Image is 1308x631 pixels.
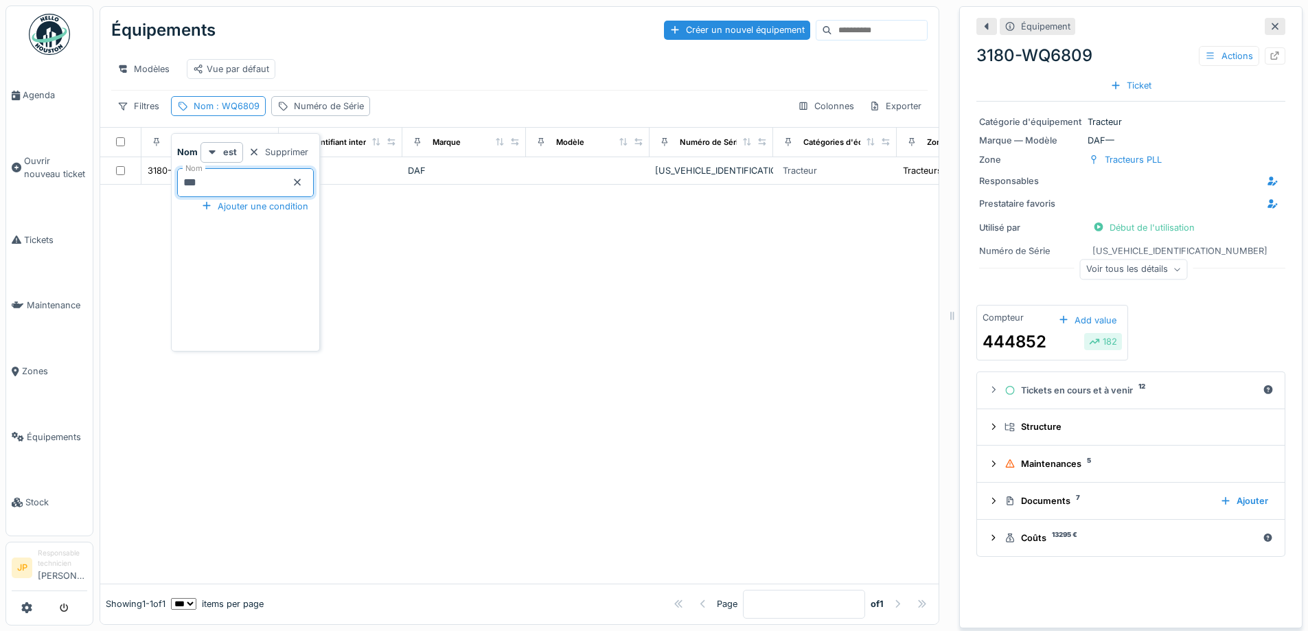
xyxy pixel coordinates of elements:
[983,311,1024,324] div: Compteur
[655,164,768,177] div: [US_VEHICLE_IDENTIFICATION_NUMBER]
[927,137,946,148] div: Zone
[979,197,1082,210] div: Prestataire favoris
[983,488,1279,514] summary: Documents7Ajouter
[803,137,899,148] div: Catégories d'équipement
[979,115,1082,128] div: Catégorie d'équipement
[1021,20,1070,33] div: Équipement
[1005,384,1257,397] div: Tickets en cours et à venir
[1005,494,1209,507] div: Documents
[979,134,1283,147] div: DAF —
[148,164,209,177] div: 3180-WQ6809
[25,496,87,509] span: Stock
[680,137,743,148] div: Numéro de Série
[24,154,87,181] span: Ouvrir nouveau ticket
[111,96,165,116] div: Filtres
[193,62,269,76] div: Vue par défaut
[196,197,314,216] div: Ajouter une condition
[183,163,205,174] label: Nom
[1080,260,1188,279] div: Voir tous les détails
[1105,76,1157,95] div: Ticket
[1005,531,1257,544] div: Coûts
[12,558,32,578] li: JP
[979,153,1082,166] div: Zone
[556,137,584,148] div: Modèle
[979,174,1082,187] div: Responsables
[23,89,87,102] span: Agenda
[783,164,817,177] div: Tracteur
[1092,244,1267,257] div: [US_VEHICLE_IDENTIFICATION_NUMBER]
[284,164,397,177] div: 3180
[111,12,216,48] div: Équipements
[1089,335,1117,348] div: 182
[903,164,960,177] div: Tracteurs PLL
[983,451,1279,477] summary: Maintenances5
[1215,492,1274,510] div: Ajouter
[38,548,87,569] div: Responsable technicien
[171,597,264,610] div: items per page
[177,146,198,159] strong: Nom
[106,597,165,610] div: Showing 1 - 1 of 1
[979,244,1082,257] div: Numéro de Série
[24,233,87,246] span: Tickets
[979,134,1082,147] div: Marque — Modèle
[983,415,1279,440] summary: Structure
[294,100,364,113] div: Numéro de Série
[433,137,461,148] div: Marque
[408,164,520,177] div: DAF
[717,597,737,610] div: Page
[792,96,860,116] div: Colonnes
[979,115,1283,128] div: Tracteur
[983,330,1046,354] div: 444852
[194,100,260,113] div: Nom
[29,14,70,55] img: Badge_color-CXgf-gQk.svg
[1005,420,1268,433] div: Structure
[27,299,87,312] span: Maintenance
[1105,153,1162,166] div: Tracteurs PLL
[979,221,1082,234] div: Utilisé par
[214,101,260,111] span: : WQ6809
[976,43,1285,68] div: 3180-WQ6809
[863,96,928,116] div: Exporter
[664,21,810,39] div: Créer un nouvel équipement
[38,548,87,588] li: [PERSON_NAME]
[1199,46,1259,66] div: Actions
[983,525,1279,551] summary: Coûts13295 €
[223,146,237,159] strong: est
[243,143,314,161] div: Supprimer
[1005,457,1268,470] div: Maintenances
[1088,218,1200,237] div: Début de l'utilisation
[983,378,1279,403] summary: Tickets en cours et à venir12
[309,137,376,148] div: Identifiant interne
[1053,311,1122,330] div: Add value
[22,365,87,378] span: Zones
[27,431,87,444] span: Équipements
[871,597,884,610] strong: of 1
[111,59,176,79] div: Modèles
